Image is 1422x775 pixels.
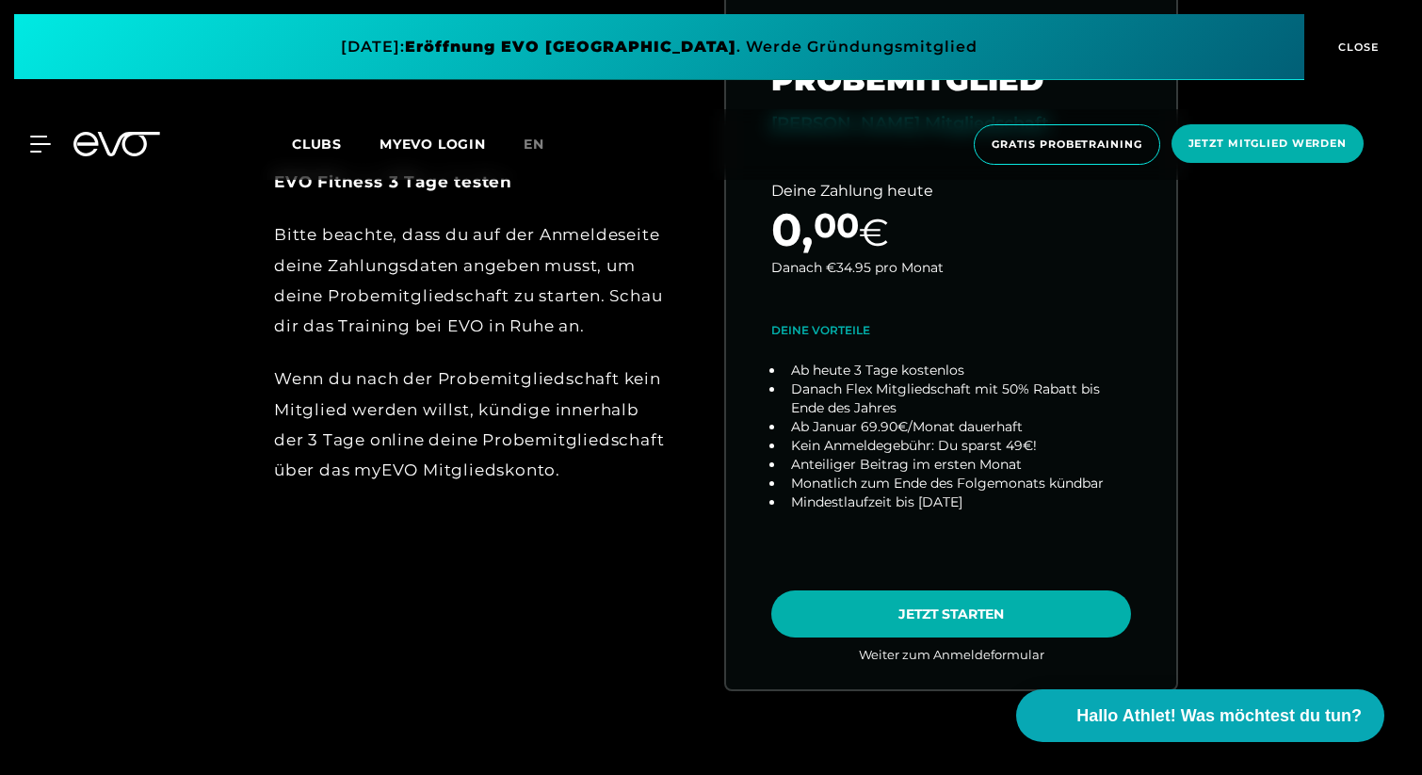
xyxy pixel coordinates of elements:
[292,135,380,153] a: Clubs
[274,363,668,485] div: Wenn du nach der Probemitgliedschaft kein Mitglied werden willst, kündige innerhalb der 3 Tage on...
[1166,124,1369,165] a: Jetzt Mitglied werden
[524,136,544,153] span: en
[1333,39,1380,56] span: CLOSE
[292,136,342,153] span: Clubs
[968,124,1166,165] a: Gratis Probetraining
[274,219,668,341] div: Bitte beachte, dass du auf der Anmeldeseite deine Zahlungsdaten angeben musst, um deine Probemitg...
[1076,703,1362,729] span: Hallo Athlet! Was möchtest du tun?
[1304,14,1408,80] button: CLOSE
[380,136,486,153] a: MYEVO LOGIN
[524,134,567,155] a: en
[1188,136,1347,152] span: Jetzt Mitglied werden
[992,137,1142,153] span: Gratis Probetraining
[1016,689,1384,742] button: Hallo Athlet! Was möchtest du tun?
